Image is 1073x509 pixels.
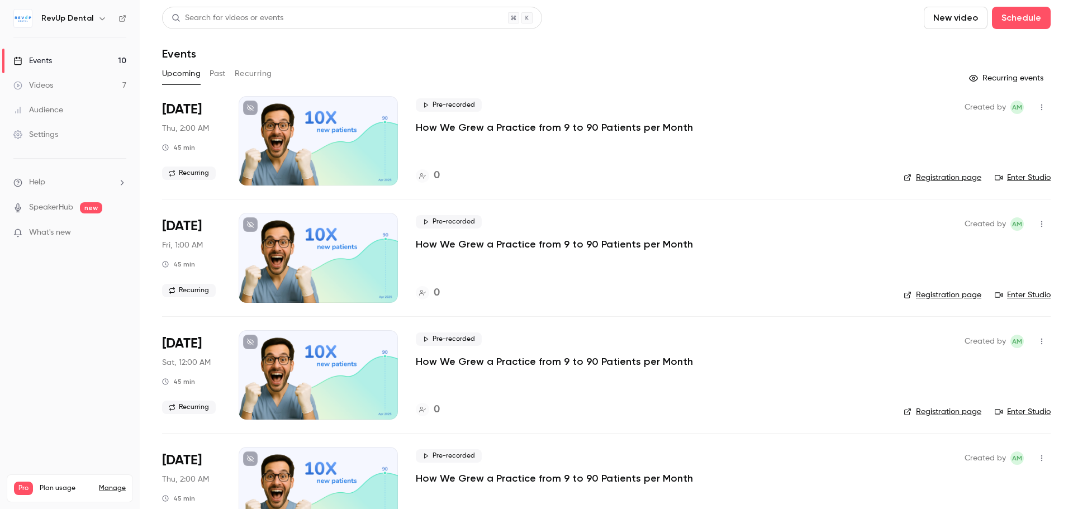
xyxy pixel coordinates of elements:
a: Enter Studio [995,172,1051,183]
span: [DATE] [162,217,202,235]
a: Enter Studio [995,406,1051,417]
span: Pre-recorded [416,449,482,463]
span: AM [1012,335,1022,348]
span: Plan usage [40,484,92,493]
a: Enter Studio [995,289,1051,301]
span: AM [1012,217,1022,231]
a: How We Grew a Practice from 9 to 90 Patients per Month [416,121,693,134]
div: 45 min [162,143,195,152]
button: New video [924,7,987,29]
span: Thu, 2:00 AM [162,474,209,485]
a: 0 [416,402,440,417]
span: Sat, 12:00 AM [162,357,211,368]
div: Search for videos or events [172,12,283,24]
a: 0 [416,286,440,301]
div: Aug 15 Fri, 5:00 PM (America/Toronto) [162,330,221,420]
div: 45 min [162,260,195,269]
span: Recurring [162,167,216,180]
span: Adrian Mihai [1010,217,1024,231]
div: 45 min [162,377,195,386]
img: RevUp Dental [14,9,32,27]
a: How We Grew a Practice from 9 to 90 Patients per Month [416,472,693,485]
h4: 0 [434,168,440,183]
div: Aug 14 Thu, 6:00 PM (America/Toronto) [162,213,221,302]
a: Manage [99,484,126,493]
span: Thu, 2:00 AM [162,123,209,134]
span: Help [29,177,45,188]
button: Past [210,65,226,83]
span: Adrian Mihai [1010,101,1024,114]
div: Settings [13,129,58,140]
span: [DATE] [162,101,202,118]
a: Registration page [904,289,981,301]
span: Pre-recorded [416,215,482,229]
div: Aug 13 Wed, 7:00 PM (America/Toronto) [162,96,221,185]
span: Adrian Mihai [1010,335,1024,348]
span: Pre-recorded [416,98,482,112]
span: [DATE] [162,335,202,353]
span: AM [1012,101,1022,114]
li: help-dropdown-opener [13,177,126,188]
span: [DATE] [162,451,202,469]
a: Registration page [904,406,981,417]
h1: Events [162,47,196,60]
button: Recurring [235,65,272,83]
div: Videos [13,80,53,91]
button: Schedule [992,7,1051,29]
h6: RevUp Dental [41,13,93,24]
span: new [80,202,102,213]
span: Created by [965,217,1006,231]
div: 45 min [162,494,195,503]
a: How We Grew a Practice from 9 to 90 Patients per Month [416,355,693,368]
span: Fri, 1:00 AM [162,240,203,251]
h4: 0 [434,402,440,417]
a: How We Grew a Practice from 9 to 90 Patients per Month [416,237,693,251]
span: Created by [965,451,1006,465]
span: Adrian Mihai [1010,451,1024,465]
span: What's new [29,227,71,239]
span: Recurring [162,284,216,297]
span: Pre-recorded [416,332,482,346]
button: Recurring events [964,69,1051,87]
span: Created by [965,101,1006,114]
div: Audience [13,104,63,116]
a: Registration page [904,172,981,183]
span: AM [1012,451,1022,465]
span: Created by [965,335,1006,348]
span: Recurring [162,401,216,414]
a: 0 [416,168,440,183]
button: Upcoming [162,65,201,83]
div: Events [13,55,52,66]
span: Pro [14,482,33,495]
h4: 0 [434,286,440,301]
a: SpeakerHub [29,202,73,213]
